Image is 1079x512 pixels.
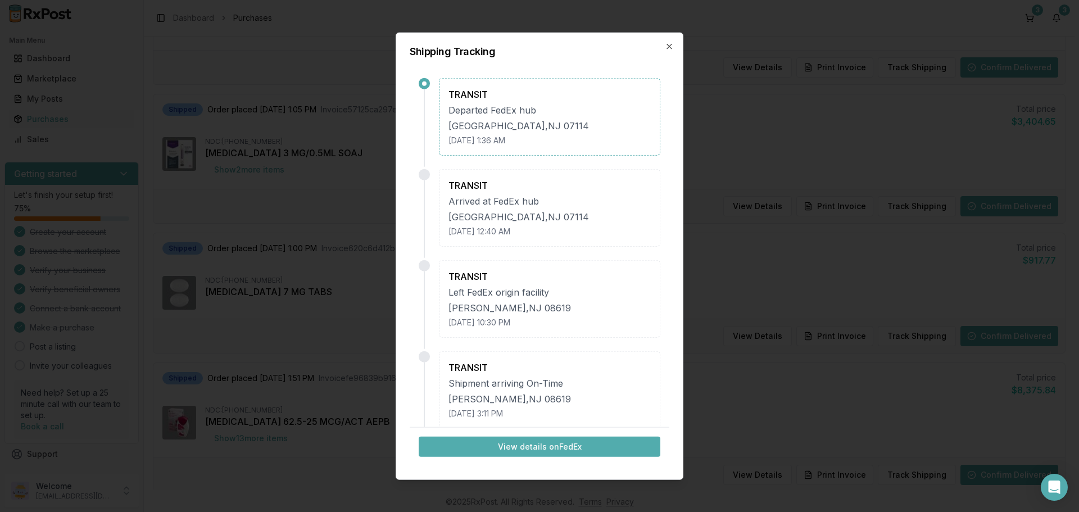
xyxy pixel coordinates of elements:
div: [DATE] 1:36 AM [448,134,651,146]
div: TRANSIT [448,87,651,101]
div: TRANSIT [448,360,651,374]
div: TRANSIT [448,178,651,192]
div: [DATE] 10:30 PM [448,316,651,328]
div: TRANSIT [448,269,651,283]
div: Left FedEx origin facility [448,285,651,298]
div: Arrived at FedEx hub [448,194,651,207]
div: [GEOGRAPHIC_DATA] , NJ 07114 [448,119,651,132]
div: [PERSON_NAME] , NJ 08619 [448,392,651,405]
div: [DATE] 12:40 AM [448,225,651,237]
h2: Shipping Tracking [410,46,669,56]
div: [DATE] 3:11 PM [448,407,651,419]
div: Departed FedEx hub [448,103,651,116]
button: View details onFedEx [419,437,660,457]
div: [PERSON_NAME] , NJ 08619 [448,301,651,314]
div: [GEOGRAPHIC_DATA] , NJ 07114 [448,210,651,223]
div: Shipment arriving On-Time [448,376,651,389]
